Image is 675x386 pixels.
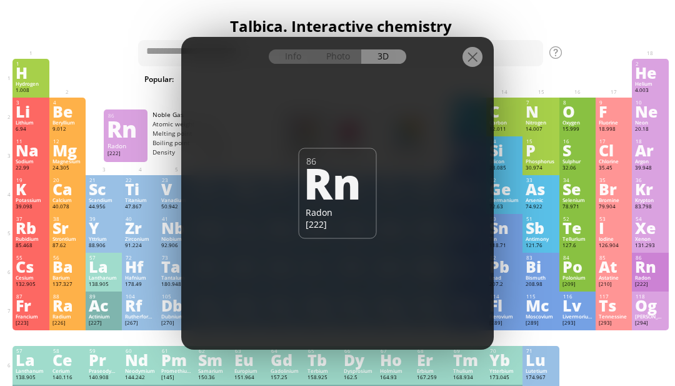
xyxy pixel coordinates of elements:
[599,197,629,203] div: Bromine
[599,104,629,118] div: F
[125,275,155,281] div: Hafnium
[562,203,592,211] div: 78.971
[144,73,191,89] div: Popular:
[16,320,46,327] div: [223]
[271,353,301,367] div: Gd
[125,374,155,382] div: 144.242
[636,138,665,145] div: 18
[307,353,337,367] div: Tb
[125,221,155,235] div: Zr
[417,374,447,382] div: 167.259
[89,260,119,273] div: La
[562,119,592,126] div: Oxygen
[89,182,119,196] div: Sc
[125,197,155,203] div: Titanium
[599,281,629,288] div: [210]
[489,320,519,327] div: [289]
[152,148,202,156] div: Density
[16,143,46,157] div: Na
[125,298,155,312] div: Rf
[562,298,592,312] div: Lv
[89,255,119,261] div: 57
[89,203,119,211] div: 44.956
[162,293,191,300] div: 105
[636,61,665,67] div: 2
[89,197,119,203] div: Scandium
[599,293,629,300] div: 117
[152,111,252,119] div: Noble Gas
[526,313,556,320] div: Moscovium
[161,236,191,242] div: Niobium
[125,320,155,327] div: [267]
[489,221,519,235] div: Sn
[489,313,519,320] div: Flerovium
[599,260,629,273] div: At
[16,281,46,288] div: 132.905
[161,281,191,288] div: 180.948
[599,182,629,196] div: Br
[89,313,119,320] div: Actinium
[125,260,155,273] div: Hf
[52,143,82,157] div: Mg
[234,353,264,367] div: Eu
[198,353,228,367] div: Sm
[489,165,519,172] div: 28.085
[490,99,519,106] div: 6
[198,368,228,374] div: Samarium
[599,99,629,106] div: 9
[89,177,119,183] div: 21
[89,275,119,281] div: Lanthanum
[380,368,410,374] div: Holmium
[52,197,82,203] div: Calcium
[453,368,483,374] div: Thulium
[162,177,191,183] div: 23
[271,368,301,374] div: Gadolinium
[526,255,556,261] div: 83
[16,236,46,242] div: Rubidium
[599,298,629,312] div: Ts
[489,203,519,211] div: 72.63
[161,242,191,250] div: 92.906
[489,353,519,367] div: Yb
[635,197,665,203] div: Krypton
[16,104,46,118] div: Li
[52,298,82,312] div: Ra
[317,49,362,64] div: Photo
[490,177,519,183] div: 32
[161,182,191,196] div: V
[161,221,191,235] div: Nb
[89,368,119,374] div: Praseodymium
[526,119,556,126] div: Nitrogen
[52,242,82,250] div: 87.62
[89,242,119,250] div: 88.906
[562,242,592,250] div: 127.6
[562,313,592,320] div: Livermorium
[489,182,519,196] div: Ge
[635,203,665,211] div: 83.798
[563,177,592,183] div: 34
[636,99,665,106] div: 10
[16,216,46,222] div: 37
[635,236,665,242] div: Xenon
[52,368,82,374] div: Cerium
[599,177,629,183] div: 35
[526,104,556,118] div: N
[198,374,228,382] div: 150.36
[107,150,144,160] div: [222]
[53,293,82,300] div: 88
[562,281,592,288] div: [209]
[635,182,665,196] div: Kr
[599,138,629,145] div: 17
[16,197,46,203] div: Potassium
[635,221,665,235] div: Xe
[599,255,629,261] div: 85
[636,255,665,261] div: 86
[16,119,46,126] div: Lithium
[526,126,556,133] div: 14.007
[456,73,499,85] span: Methane
[526,353,556,367] div: Lu
[16,368,46,374] div: Lanthanum
[562,320,592,327] div: [293]
[52,158,82,165] div: Magnesium
[635,165,665,172] div: 39.948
